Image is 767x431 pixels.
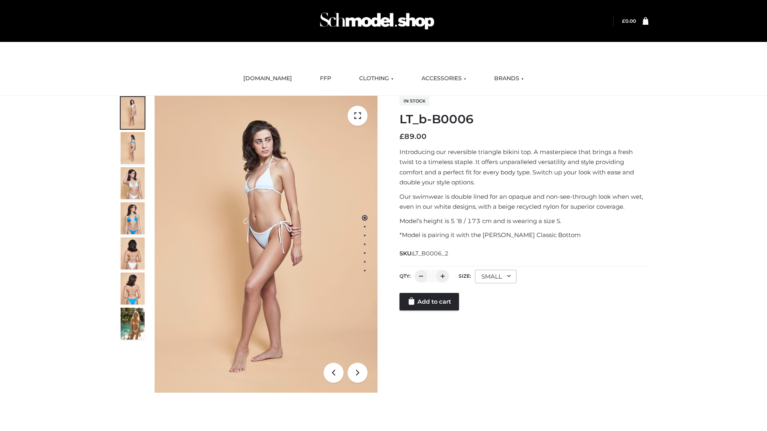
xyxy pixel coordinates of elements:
[459,273,471,279] label: Size:
[399,147,648,188] p: Introducing our reversible triangle bikini top. A masterpiece that brings a fresh twist to a time...
[622,18,636,24] bdi: 0.00
[399,216,648,226] p: Model’s height is 5 ‘8 / 173 cm and is wearing a size S.
[399,112,648,127] h1: LT_b-B0006
[622,18,625,24] span: £
[399,96,429,106] span: In stock
[622,18,636,24] a: £0.00
[399,230,648,240] p: *Model is pairing it with the [PERSON_NAME] Classic Bottom
[317,5,437,37] img: Schmodel Admin 964
[121,167,145,199] img: ArielClassicBikiniTop_CloudNine_AzureSky_OW114ECO_3-scaled.jpg
[475,270,517,283] div: SMALL
[488,70,530,87] a: BRANDS
[399,132,404,141] span: £
[121,202,145,234] img: ArielClassicBikiniTop_CloudNine_AzureSky_OW114ECO_4-scaled.jpg
[413,250,449,257] span: LT_B0006_2
[155,96,378,393] img: LT_b-B0006
[237,70,298,87] a: [DOMAIN_NAME]
[415,70,472,87] a: ACCESSORIES
[121,97,145,129] img: ArielClassicBikiniTop_CloudNine_AzureSky_OW114ECO_1-scaled.jpg
[314,70,337,87] a: FFP
[399,132,427,141] bdi: 89.00
[399,249,449,258] span: SKU:
[121,308,145,340] img: Arieltop_CloudNine_AzureSky2.jpg
[121,237,145,269] img: ArielClassicBikiniTop_CloudNine_AzureSky_OW114ECO_7-scaled.jpg
[121,132,145,164] img: ArielClassicBikiniTop_CloudNine_AzureSky_OW114ECO_2-scaled.jpg
[121,273,145,304] img: ArielClassicBikiniTop_CloudNine_AzureSky_OW114ECO_8-scaled.jpg
[353,70,399,87] a: CLOTHING
[399,273,411,279] label: QTY:
[399,293,459,310] a: Add to cart
[399,192,648,212] p: Our swimwear is double lined for an opaque and non-see-through look when wet, even in our white d...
